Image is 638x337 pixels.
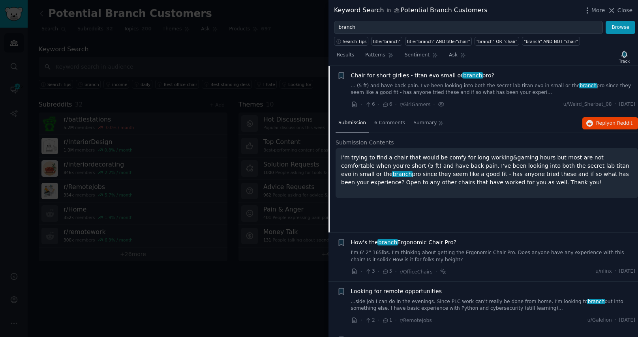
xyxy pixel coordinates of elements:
span: branch [462,72,483,79]
span: · [395,268,397,276]
button: Search Tips [334,37,368,46]
a: ... (5 ft) and have back pain. I've been looking into both the secret lab titan evo in small or t... [351,82,636,96]
a: Results [334,49,357,65]
span: · [615,268,616,275]
div: title:"branch" [373,39,401,44]
span: 6 [382,101,392,108]
button: Track [616,49,632,65]
span: r/OfficeChairs [400,269,433,275]
span: · [433,100,435,109]
button: Browse [606,21,635,34]
a: title:"branch" [371,37,402,46]
a: ...side job I can do in the evenings. Since PLC work can’t really be done from home, I’m looking ... [351,298,636,312]
a: Looking for remote opportunities [351,287,442,296]
input: Try a keyword related to your business [334,21,603,34]
span: Reply [596,120,632,127]
span: [DATE] [619,101,635,108]
span: 3 [365,268,375,275]
a: I'm 6' 2" 165lbs. I'm thinking about getting the Ergonomic Chair Pro. Does anyone have any experi... [351,249,636,263]
button: More [583,6,605,15]
span: branch [579,83,597,88]
span: r/GirlGamers [400,102,430,107]
a: "branch" AND NOT "chair" [522,37,580,46]
span: on Reddit [610,120,632,126]
span: Close [617,6,632,15]
span: [DATE] [619,268,635,275]
span: branch [392,171,413,177]
a: title:"branch" AND title:"chair" [405,37,472,46]
span: More [591,6,605,15]
a: "branch" OR "chair" [475,37,519,46]
span: branch [377,239,398,245]
span: · [435,268,437,276]
span: Search Tips [343,39,367,44]
span: u/Weird_Sherbet_08 [563,101,612,108]
span: u/nlinx [595,268,612,275]
span: · [360,268,362,276]
span: Results [337,52,354,59]
span: u/Galelion [587,317,612,324]
p: I'm trying to find a chair that would be comfy for long working&gaming hours but most are not com... [341,154,632,187]
span: [DATE] [619,317,635,324]
a: Sentiment [402,49,441,65]
a: Chair for short girlies - titan evo small orbranchpro? [351,71,494,80]
button: Close [608,6,632,15]
span: · [360,316,362,324]
div: title:"branch" AND title:"chair" [407,39,470,44]
span: Submission Contents [336,139,394,147]
span: · [378,100,379,109]
span: Ask [449,52,458,59]
span: branch [587,299,605,304]
button: Replyon Reddit [582,117,638,130]
span: · [615,101,616,108]
span: 1 [382,317,392,324]
a: Ask [446,49,469,65]
div: "branch" AND NOT "chair" [524,39,578,44]
span: Patterns [365,52,385,59]
span: Submission [338,120,366,127]
span: · [360,100,362,109]
span: Chair for short girlies - titan evo small or pro? [351,71,494,80]
span: r/RemoteJobs [400,318,432,323]
span: Summary [413,120,437,127]
span: · [615,317,616,324]
span: 6 Comments [374,120,405,127]
span: in [387,7,391,14]
span: · [378,316,379,324]
span: · [378,268,379,276]
span: Sentiment [405,52,430,59]
div: Keyword Search Potential Branch Customers [334,6,487,15]
a: How's thebranchErgonomic Chair Pro? [351,238,457,247]
span: 2 [365,317,375,324]
div: "branch" OR "chair" [477,39,518,44]
span: 6 [365,101,375,108]
span: · [395,100,397,109]
span: · [395,316,397,324]
div: Track [619,58,630,64]
span: How's the Ergonomic Chair Pro? [351,238,457,247]
a: Patterns [362,49,396,65]
span: 5 [382,268,392,275]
